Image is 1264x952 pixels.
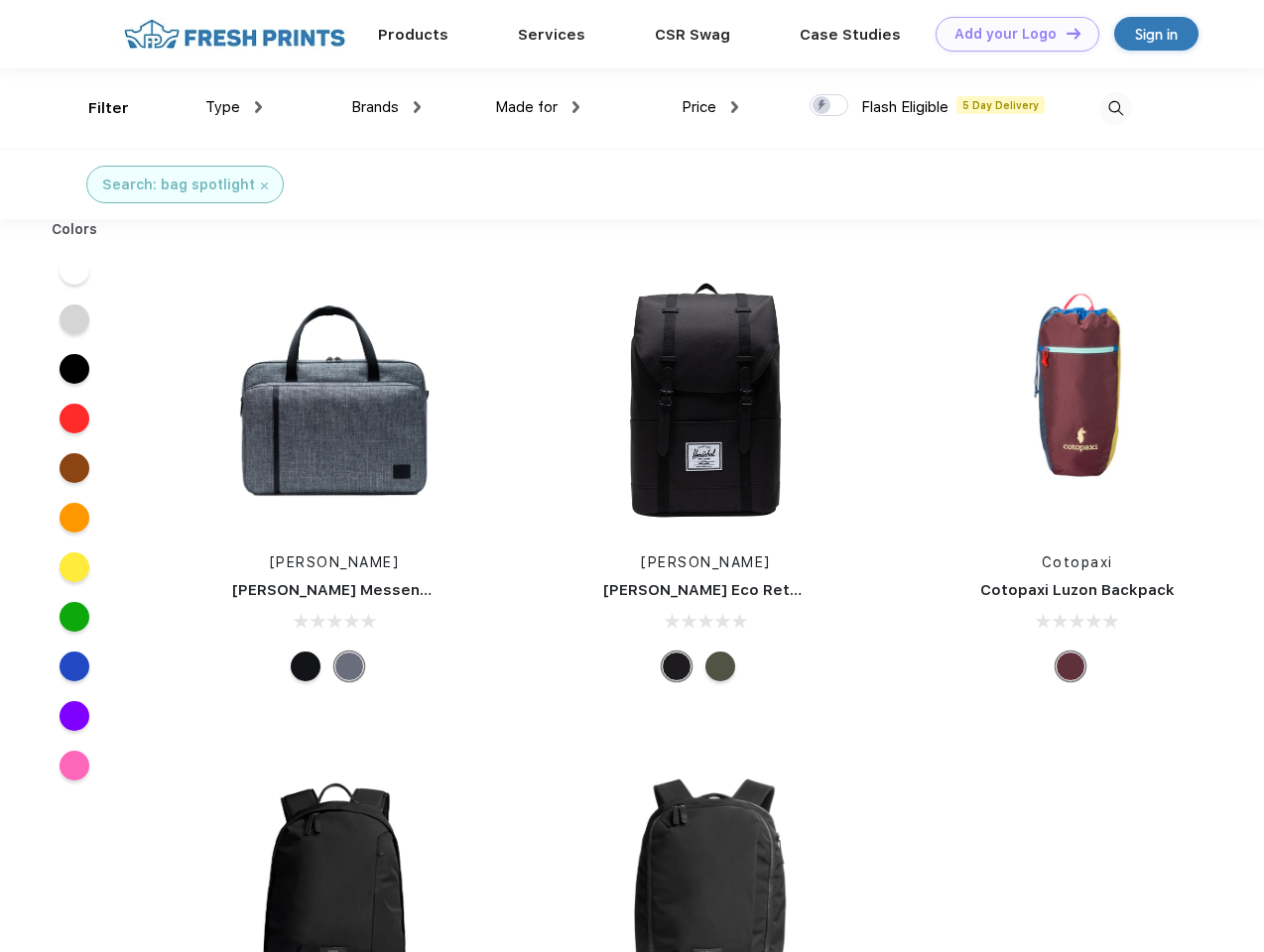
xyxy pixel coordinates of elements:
[270,554,400,570] a: [PERSON_NAME]
[1099,92,1132,125] img: desktop_search.svg
[1135,23,1178,46] div: Sign in
[495,98,558,116] span: Made for
[682,98,716,116] span: Price
[603,581,1009,599] a: [PERSON_NAME] Eco Retreat 15" Computer Backpack
[572,101,579,113] img: dropdown.png
[861,98,948,116] span: Flash Eligible
[255,101,262,113] img: dropdown.png
[232,581,446,599] a: [PERSON_NAME] Messenger
[662,652,692,681] div: Black
[1067,28,1080,39] img: DT
[956,96,1045,114] span: 5 Day Delivery
[351,98,399,116] span: Brands
[378,26,448,44] a: Products
[731,101,738,113] img: dropdown.png
[414,101,421,113] img: dropdown.png
[334,652,364,681] div: Raven Crosshatch
[641,554,771,570] a: [PERSON_NAME]
[946,269,1209,533] img: func=resize&h=266
[88,97,129,120] div: Filter
[705,652,735,681] div: Forest
[37,219,113,240] div: Colors
[291,652,320,681] div: Black
[261,182,268,189] img: filter_cancel.svg
[102,175,255,195] div: Search: bag spotlight
[573,269,837,533] img: func=resize&h=266
[202,269,466,533] img: func=resize&h=266
[1042,554,1113,570] a: Cotopaxi
[118,17,351,52] img: fo%20logo%202.webp
[954,26,1057,43] div: Add your Logo
[1056,652,1085,681] div: Surprise
[980,581,1175,599] a: Cotopaxi Luzon Backpack
[1114,17,1199,51] a: Sign in
[205,98,240,116] span: Type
